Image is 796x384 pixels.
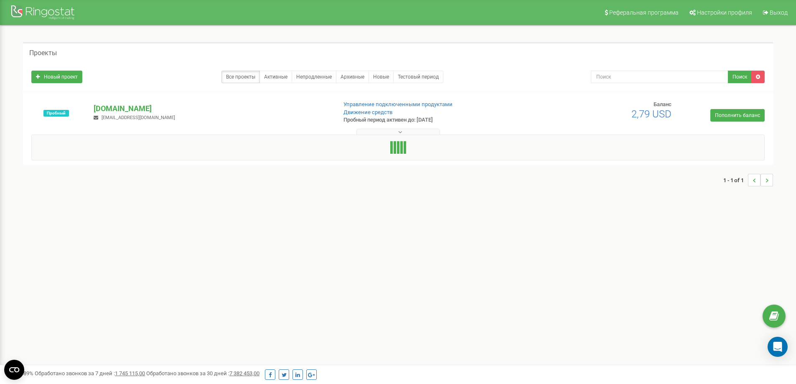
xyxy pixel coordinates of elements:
p: [DOMAIN_NAME] [94,103,330,114]
a: Пополнить баланс [710,109,765,122]
a: Тестовый период [393,71,443,83]
span: 2,79 USD [631,108,671,120]
div: Open Intercom Messenger [768,337,788,357]
a: Активные [259,71,292,83]
u: 7 382 453,00 [229,370,259,376]
span: Баланс [654,101,671,107]
a: Все проекты [221,71,260,83]
span: [EMAIL_ADDRESS][DOMAIN_NAME] [102,115,175,120]
a: Архивные [336,71,369,83]
input: Поиск [591,71,728,83]
a: Управление подключенными продуктами [343,101,453,107]
button: Open CMP widget [4,360,24,380]
h5: Проекты [29,49,57,57]
span: Выход [770,9,788,16]
button: Поиск [728,71,752,83]
u: 1 745 115,00 [115,370,145,376]
a: Новые [369,71,394,83]
span: Реферальная программа [609,9,679,16]
a: Непродленные [292,71,336,83]
span: Обработано звонков за 7 дней : [35,370,145,376]
a: Движение средств [343,109,392,115]
span: Пробный [43,110,69,117]
nav: ... [723,165,773,195]
span: 1 - 1 of 1 [723,174,748,186]
span: Обработано звонков за 30 дней : [146,370,259,376]
p: Пробный период активен до: [DATE] [343,116,517,124]
span: Настройки профиля [697,9,752,16]
a: Новый проект [31,71,82,83]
